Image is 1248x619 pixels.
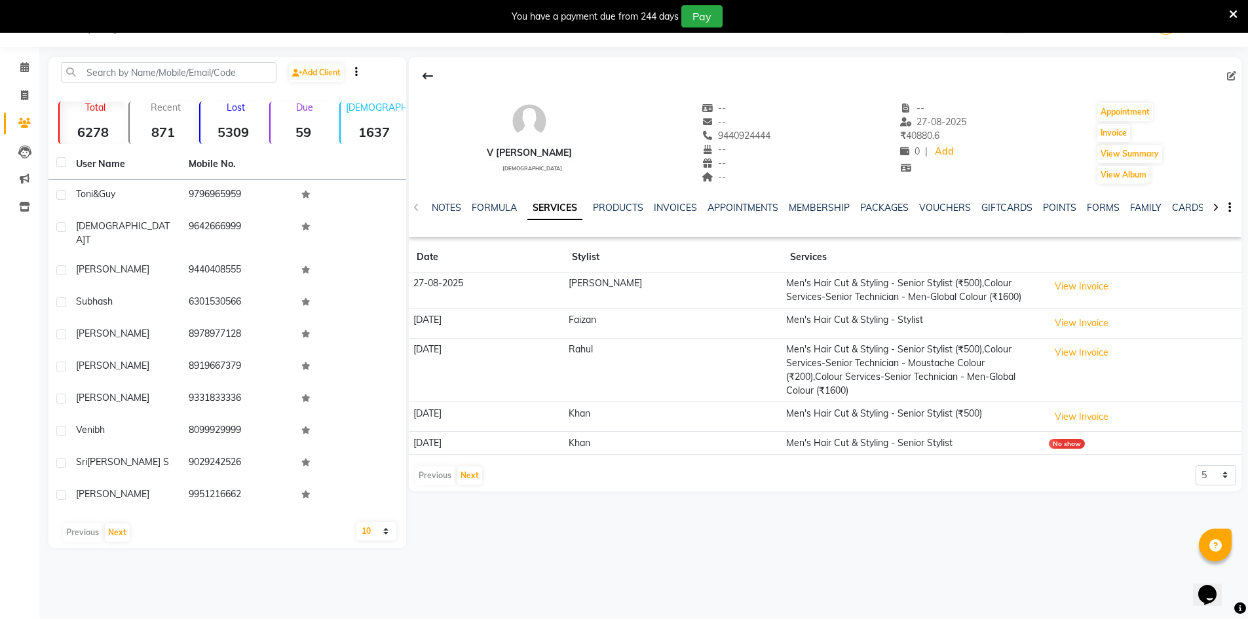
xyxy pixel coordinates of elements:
[1097,103,1153,121] button: Appointment
[1049,407,1114,427] button: View Invoice
[1172,202,1204,214] a: CARDS
[341,124,407,140] strong: 1637
[76,360,149,371] span: [PERSON_NAME]
[510,102,549,141] img: avatar
[76,328,149,339] span: [PERSON_NAME]
[782,242,1044,272] th: Services
[76,488,149,500] span: [PERSON_NAME]
[702,116,727,128] span: --
[65,102,126,113] p: Total
[76,188,115,200] span: Toni&guy
[181,351,293,383] td: 8919667379
[94,424,105,436] span: bh
[76,295,113,307] span: Subhash
[708,202,778,214] a: APPOINTMENTS
[1049,276,1114,297] button: View Invoice
[409,309,564,338] td: [DATE]
[181,179,293,212] td: 9796965959
[564,272,782,309] td: [PERSON_NAME]
[782,309,1044,338] td: Men's Hair Cut & Styling - Stylist
[702,143,727,155] span: --
[472,202,517,214] a: FORMULA
[60,124,126,140] strong: 6278
[432,202,461,214] a: NOTES
[409,402,564,432] td: [DATE]
[87,456,169,468] span: [PERSON_NAME] s
[564,338,782,402] td: Rahul
[181,415,293,447] td: 8099929999
[527,197,582,220] a: SERVICES
[702,171,727,183] span: --
[593,202,643,214] a: PRODUCTS
[1097,145,1162,163] button: View Summary
[1097,166,1150,184] button: View Album
[900,130,939,141] span: 40880.6
[1087,202,1120,214] a: FORMS
[900,102,925,114] span: --
[564,402,782,432] td: Khan
[346,102,407,113] p: [DEMOGRAPHIC_DATA]
[181,287,293,319] td: 6301530566
[564,242,782,272] th: Stylist
[564,309,782,338] td: Faizan
[181,149,293,179] th: Mobile No.
[1193,567,1235,606] iframe: chat widget
[502,165,562,172] span: [DEMOGRAPHIC_DATA]
[135,102,196,113] p: Recent
[1043,202,1076,214] a: POINTS
[702,102,727,114] span: --
[409,272,564,309] td: 27-08-2025
[409,242,564,272] th: Date
[900,145,920,157] span: 0
[1049,439,1085,449] div: No show
[181,479,293,512] td: 9951216662
[409,338,564,402] td: [DATE]
[457,466,482,485] button: Next
[206,102,267,113] p: Lost
[273,102,337,113] p: Due
[789,202,850,214] a: MEMBERSHIP
[782,432,1044,455] td: Men's Hair Cut & Styling - Senior Stylist
[919,202,971,214] a: VOUCHERS
[782,272,1044,309] td: Men's Hair Cut & Styling - Senior Stylist (₹500),Colour Services-Senior Technician - Men-Global C...
[200,124,267,140] strong: 5309
[654,202,697,214] a: INVOICES
[105,523,130,542] button: Next
[130,124,196,140] strong: 871
[76,456,87,468] span: Sri
[181,447,293,479] td: 9029242526
[933,143,956,161] a: Add
[289,64,344,82] a: Add Client
[85,234,90,246] span: t
[271,124,337,140] strong: 59
[76,263,149,275] span: [PERSON_NAME]
[981,202,1032,214] a: GIFTCARDS
[409,432,564,455] td: [DATE]
[900,130,906,141] span: ₹
[181,212,293,255] td: 9642666999
[702,157,727,169] span: --
[702,130,771,141] span: 9440924444
[512,10,679,24] div: You have a payment due from 244 days
[1130,202,1162,214] a: FAMILY
[76,220,170,246] span: [DEMOGRAPHIC_DATA]
[925,145,928,159] span: |
[181,255,293,287] td: 9440408555
[564,432,782,455] td: Khan
[782,338,1044,402] td: Men's Hair Cut & Styling - Senior Stylist (₹500),Colour Services-Senior Technician - Moustache Co...
[414,64,442,88] div: Back to Client
[782,402,1044,432] td: Men's Hair Cut & Styling - Senior Stylist (₹500)
[860,202,909,214] a: PACKAGES
[181,383,293,415] td: 9331833336
[1049,343,1114,363] button: View Invoice
[487,146,572,160] div: V [PERSON_NAME]
[1097,124,1130,142] button: Invoice
[681,5,723,28] button: Pay
[61,62,276,83] input: Search by Name/Mobile/Email/Code
[181,319,293,351] td: 8978977128
[900,116,967,128] span: 27-08-2025
[76,392,149,403] span: [PERSON_NAME]
[76,424,94,436] span: Veni
[68,149,181,179] th: User Name
[1049,313,1114,333] button: View Invoice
